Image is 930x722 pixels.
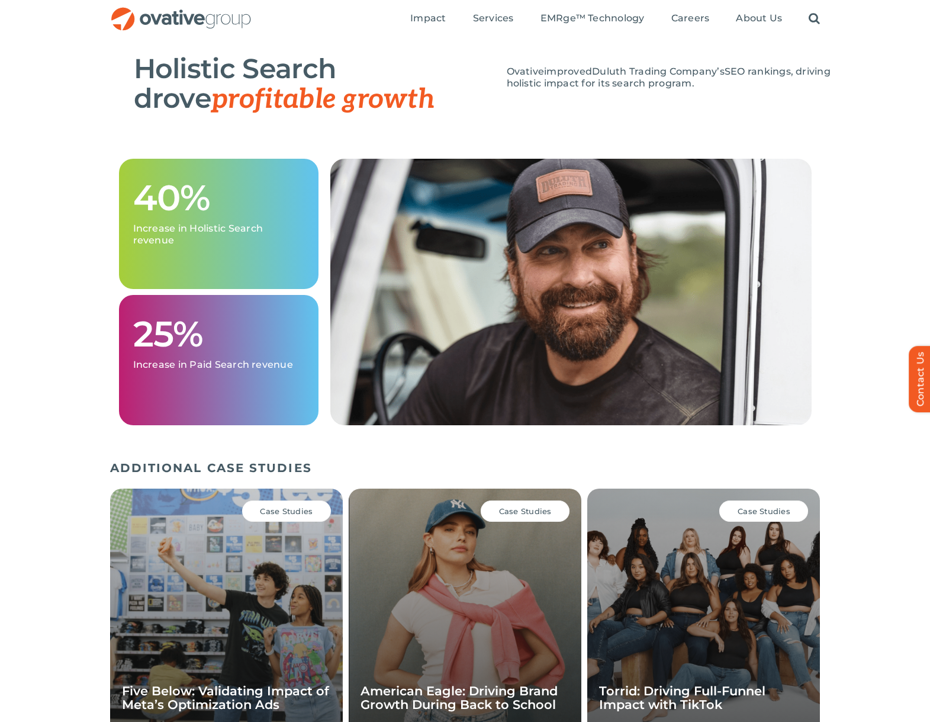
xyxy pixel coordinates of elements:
[211,83,435,116] span: profitable growth
[122,684,329,712] a: Five Below: Validating Impact of Meta’s Optimization Ads
[330,159,812,425] img: DTC (3)
[134,54,489,114] h2: Holistic Search drove
[540,12,645,25] a: EMRge™ Technology
[110,461,820,475] h5: ADDITIONAL CASE STUDIES
[507,66,831,89] span: , driving holistic impact for its search program.
[725,66,791,77] span: SEO rankings
[133,223,136,234] span: I
[133,315,304,353] h1: 25%
[410,12,446,25] a: Impact
[110,6,252,17] a: OG_Full_horizontal_RGB
[133,359,293,370] span: Increase in Paid Search revenue
[410,12,446,24] span: Impact
[540,12,645,24] span: EMRge™ Technology
[133,179,304,217] h1: 40%
[592,66,725,77] span: Duluth Trading Company’s
[671,12,710,24] span: Careers
[544,66,592,77] span: improved
[809,12,820,25] a: Search
[473,12,514,25] a: Services
[361,684,558,712] a: American Eagle: Driving Brand Growth During Back to School
[473,12,514,24] span: Services
[671,12,710,25] a: Careers
[133,223,263,246] span: ncrease in Holistic Search revenue
[736,12,782,25] a: About Us
[507,66,545,77] span: Ovative
[599,684,765,712] a: Torrid: Driving Full-Funnel Impact with TikTok
[736,12,782,24] span: About Us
